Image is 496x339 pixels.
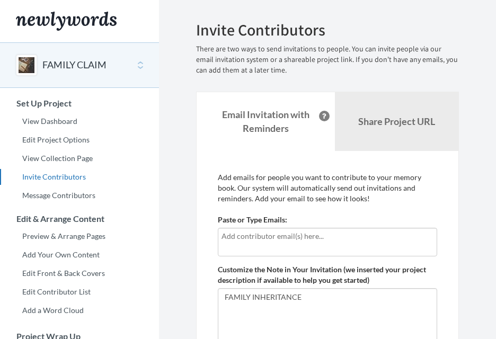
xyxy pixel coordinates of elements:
b: Share Project URL [358,115,435,127]
button: FAMILY CLAIM [42,58,107,72]
input: Add contributor email(s) here... [222,230,433,242]
h2: Invite Contributors [196,21,459,39]
h3: Set Up Project [1,99,159,108]
strong: Email Invitation with Reminders [222,109,309,134]
h3: Edit & Arrange Content [1,214,159,224]
label: Paste or Type Emails: [218,215,287,225]
img: Newlywords logo [16,12,117,31]
label: Customize the Note in Your Invitation (we inserted your project description if available to help ... [218,264,437,286]
p: There are two ways to send invitations to people. You can invite people via our email invitation ... [196,44,459,76]
p: Add emails for people you want to contribute to your memory book. Our system will automatically s... [218,172,437,204]
iframe: Opens a widget where you can chat to one of our agents [414,307,485,334]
